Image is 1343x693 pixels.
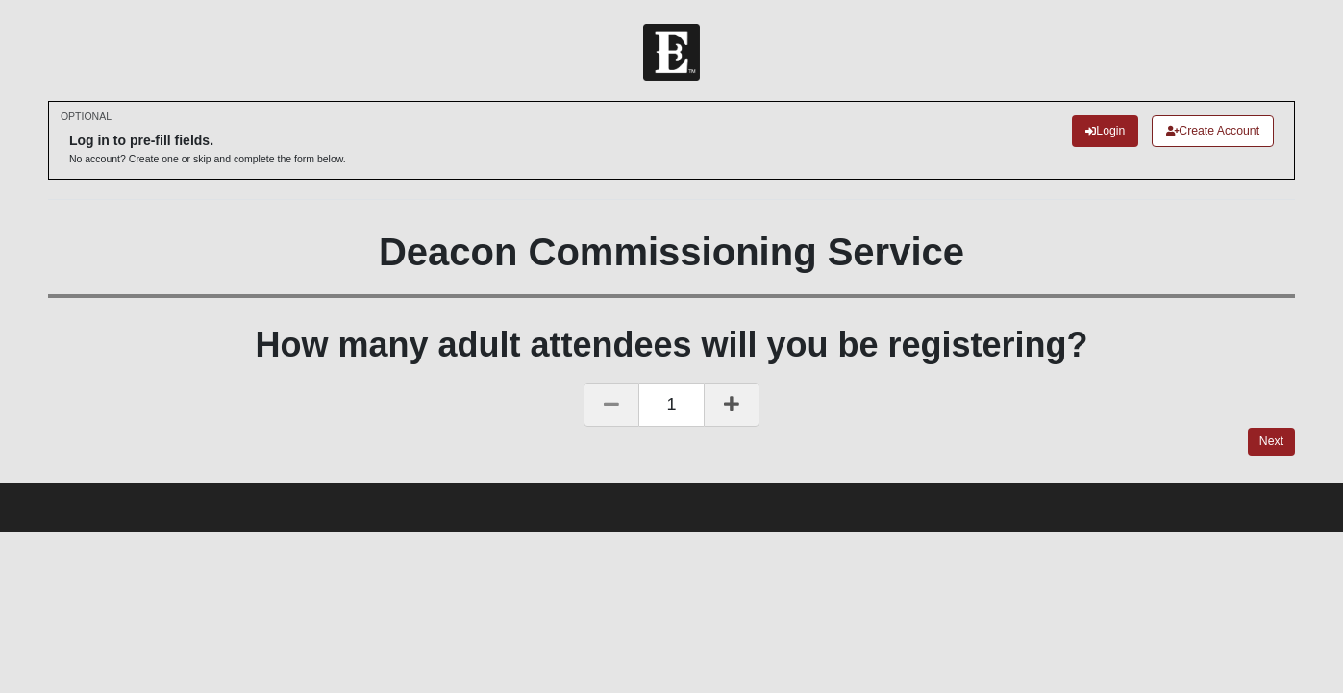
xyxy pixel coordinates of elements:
[639,383,703,427] span: 1
[48,324,1295,365] h1: How many adult attendees will you be registering?
[61,110,112,124] small: OPTIONAL
[1152,115,1274,147] a: Create Account
[1072,115,1138,147] a: Login
[379,231,964,273] b: Deacon Commissioning Service
[69,133,346,149] h6: Log in to pre-fill fields.
[69,152,346,166] p: No account? Create one or skip and complete the form below.
[1248,428,1295,456] a: Next
[643,24,700,81] img: Church of Eleven22 Logo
